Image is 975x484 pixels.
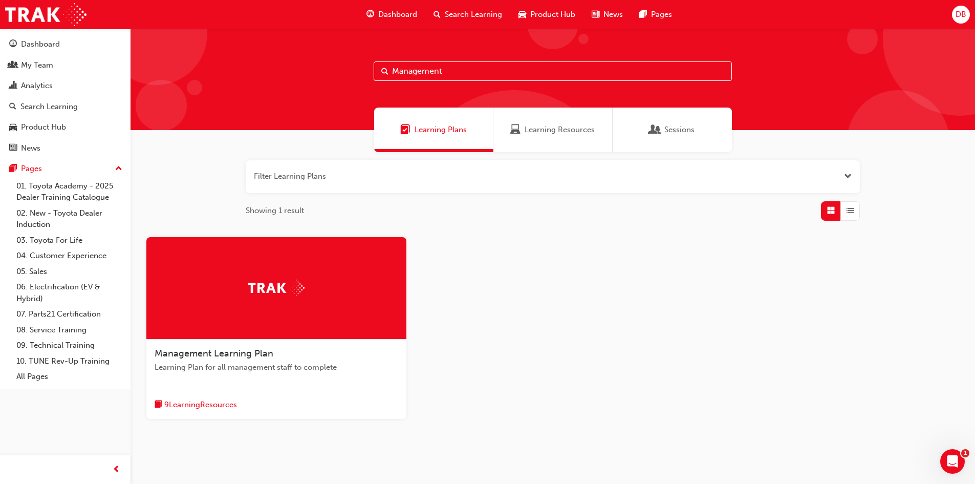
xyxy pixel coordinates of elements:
div: Pages [21,163,42,175]
a: Analytics [4,76,126,95]
a: All Pages [12,369,126,385]
img: Trak [248,280,305,296]
a: Product Hub [4,118,126,137]
a: 10. TUNE Rev-Up Training [12,353,126,369]
a: guage-iconDashboard [358,4,425,25]
span: people-icon [9,61,17,70]
img: Trak [5,3,86,26]
a: Search Learning [4,97,126,116]
a: news-iconNews [583,4,631,25]
a: 05. Sales [12,264,126,280]
a: Dashboard [4,35,126,54]
button: book-icon9LearningResources [155,398,237,411]
a: 04. Customer Experience [12,248,126,264]
span: Showing 1 result [246,205,304,217]
div: Analytics [21,80,53,92]
span: Product Hub [530,9,575,20]
a: search-iconSearch Learning [425,4,510,25]
a: 01. Toyota Academy - 2025 Dealer Training Catalogue [12,178,126,205]
span: Learning Plan for all management staff to complete [155,362,398,373]
button: Open the filter [844,171,852,182]
span: car-icon [9,123,17,132]
span: Management Learning Plan [155,348,273,359]
span: up-icon [115,162,122,176]
span: search-icon [434,8,441,21]
span: guage-icon [366,8,374,21]
a: 06. Electrification (EV & Hybrid) [12,279,126,306]
span: DB [956,9,966,20]
span: Grid [827,205,835,217]
span: Search [381,66,388,77]
a: Learning PlansLearning Plans [374,108,493,152]
span: guage-icon [9,40,17,49]
span: news-icon [592,8,599,21]
span: search-icon [9,102,16,112]
span: Dashboard [378,9,417,20]
span: Search Learning [445,9,502,20]
a: Learning ResourcesLearning Resources [493,108,613,152]
span: Learning Resources [525,124,595,136]
span: book-icon [155,398,162,411]
span: List [847,205,854,217]
a: My Team [4,56,126,75]
span: 9 Learning Resources [164,399,237,411]
div: News [21,142,40,154]
a: TrakManagement Learning PlanLearning Plan for all management staff to completebook-icon9LearningR... [146,237,406,419]
input: Search... [374,61,732,81]
a: 07. Parts21 Certification [12,306,126,322]
span: Learning Resources [510,124,521,136]
span: prev-icon [113,464,120,476]
span: chart-icon [9,81,17,91]
span: 1 [961,449,969,457]
div: Search Learning [20,101,78,113]
a: 03. Toyota For Life [12,233,126,248]
span: pages-icon [639,8,647,21]
span: Learning Plans [400,124,410,136]
div: Product Hub [21,121,66,133]
span: car-icon [518,8,526,21]
a: pages-iconPages [631,4,680,25]
a: car-iconProduct Hub [510,4,583,25]
iframe: Intercom live chat [940,449,965,474]
span: news-icon [9,144,17,153]
span: pages-icon [9,164,17,174]
button: DB [952,6,970,24]
a: 02. New - Toyota Dealer Induction [12,205,126,233]
a: 09. Technical Training [12,338,126,353]
a: SessionsSessions [613,108,732,152]
span: Learning Plans [415,124,467,136]
span: News [603,9,623,20]
button: DashboardMy TeamAnalyticsSearch LearningProduct HubNews [4,33,126,159]
a: News [4,139,126,158]
span: Sessions [664,124,695,136]
a: 08. Service Training [12,322,126,338]
span: Pages [651,9,672,20]
button: Pages [4,159,126,178]
div: Dashboard [21,38,60,50]
div: My Team [21,59,53,71]
span: Sessions [650,124,660,136]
